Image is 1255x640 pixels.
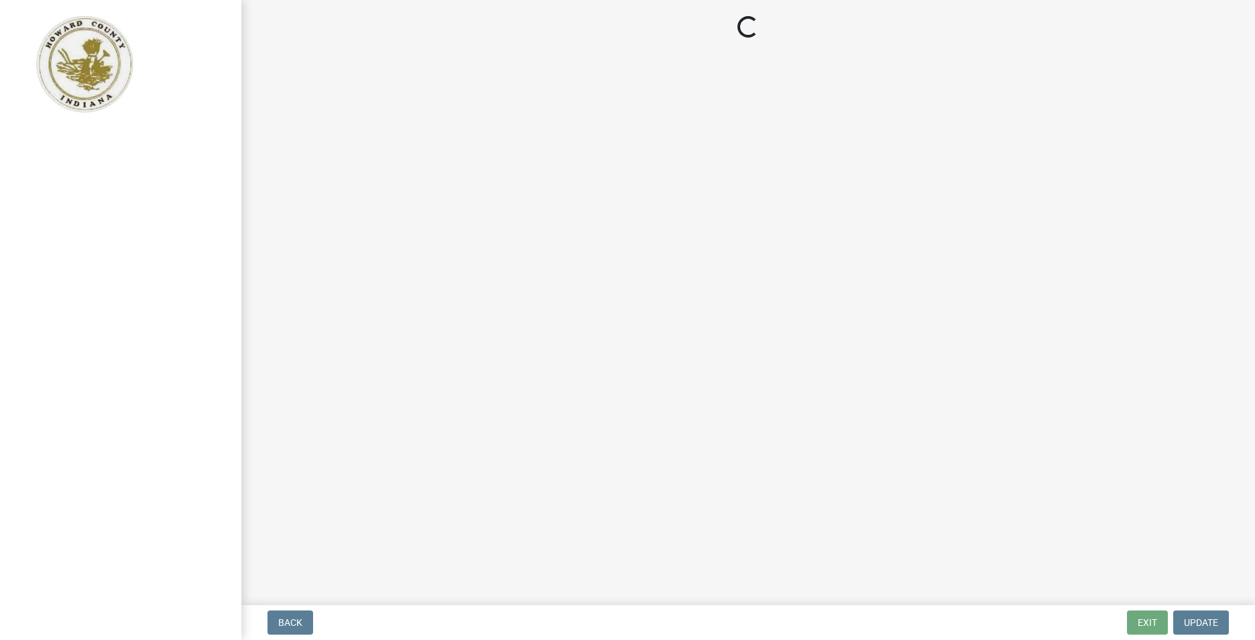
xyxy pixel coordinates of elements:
[1127,610,1168,635] button: Exit
[1184,617,1218,628] span: Update
[27,14,141,115] img: Howard County, Indiana
[278,617,302,628] span: Back
[1173,610,1229,635] button: Update
[267,610,313,635] button: Back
